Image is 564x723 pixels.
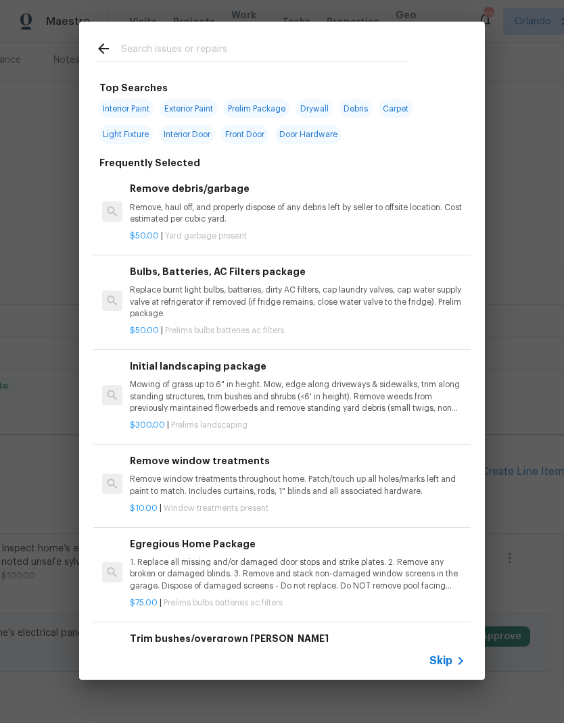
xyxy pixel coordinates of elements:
[160,125,214,144] span: Interior Door
[130,537,465,551] h6: Egregious Home Package
[160,99,217,118] span: Exterior Paint
[130,379,465,414] p: Mowing of grass up to 6" in height. Mow, edge along driveways & sidewalks, trim along standing st...
[339,99,372,118] span: Debris
[275,125,342,144] span: Door Hardware
[99,99,154,118] span: Interior Paint
[130,230,465,242] p: |
[164,504,268,512] span: Window treatments present
[165,232,247,240] span: Yard garbage present
[296,99,333,118] span: Drywall
[130,181,465,196] h6: Remove debris/garbage
[130,359,465,374] h6: Initial landscaping package
[130,284,465,319] p: Replace burnt light bulbs, batteries, dirty AC filters, cap laundry valves, cap water supply valv...
[224,99,289,118] span: Prelim Package
[130,599,158,607] span: $75.00
[130,421,165,429] span: $300.00
[130,326,159,334] span: $50.00
[429,654,452,668] span: Skip
[130,474,465,497] p: Remove window treatments throughout home. Patch/touch up all holes/marks left and paint to match....
[130,557,465,591] p: 1. Replace all missing and/or damaged door stops and strike plates. 2. Remove any broken or damag...
[379,99,413,118] span: Carpet
[130,325,465,336] p: |
[130,597,465,609] p: |
[171,421,248,429] span: Prelims landscaping
[130,202,465,225] p: Remove, haul off, and properly dispose of any debris left by seller to offsite location. Cost est...
[130,264,465,279] h6: Bulbs, Batteries, AC Filters package
[121,41,408,61] input: Search issues or repairs
[130,453,465,468] h6: Remove window treatments
[99,125,153,144] span: Light Fixture
[130,420,465,431] p: |
[130,503,465,514] p: |
[99,155,200,170] h6: Frequently Selected
[165,326,284,334] span: Prelims bulbs batteries ac filters
[99,80,168,95] h6: Top Searches
[221,125,268,144] span: Front Door
[130,504,158,512] span: $10.00
[130,631,465,646] h6: Trim bushes/overgrown [PERSON_NAME]
[164,599,283,607] span: Prelims bulbs batteries ac filters
[130,232,159,240] span: $50.00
